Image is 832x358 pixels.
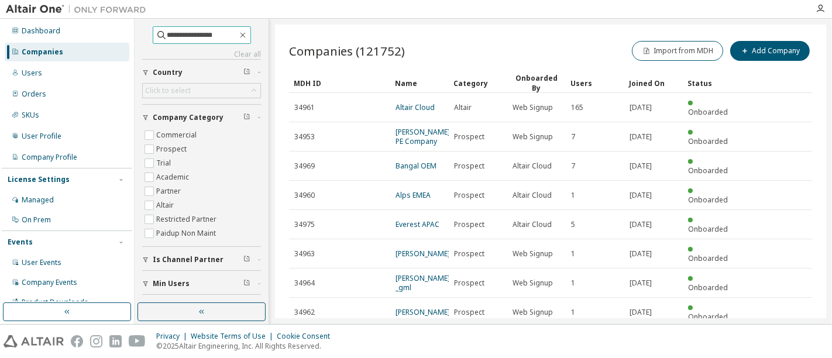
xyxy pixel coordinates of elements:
[513,132,553,142] span: Web Signup
[571,249,575,259] span: 1
[513,161,552,171] span: Altair Cloud
[142,60,261,85] button: Country
[630,191,652,200] span: [DATE]
[453,74,503,92] div: Category
[156,142,189,156] label: Prospect
[156,212,219,226] label: Restricted Partner
[630,308,652,317] span: [DATE]
[630,220,652,229] span: [DATE]
[688,136,728,146] span: Onboarded
[156,198,176,212] label: Altair
[571,161,575,171] span: 7
[294,278,315,288] span: 34964
[153,113,224,122] span: Company Category
[153,279,190,288] span: Min Users
[688,283,728,292] span: Onboarded
[687,74,737,92] div: Status
[22,215,51,225] div: On Prem
[294,74,386,92] div: MDH ID
[22,68,42,78] div: Users
[156,128,199,142] label: Commercial
[129,335,146,347] img: youtube.svg
[454,161,484,171] span: Prospect
[512,73,561,93] div: Onboarded By
[571,103,583,112] span: 165
[688,253,728,263] span: Onboarded
[243,113,250,122] span: Clear filter
[22,132,61,141] div: User Profile
[571,132,575,142] span: 7
[22,89,46,99] div: Orders
[454,220,484,229] span: Prospect
[22,47,63,57] div: Companies
[22,278,77,287] div: Company Events
[688,107,728,117] span: Onboarded
[629,74,678,92] div: Joined On
[243,279,250,288] span: Clear filter
[156,184,183,198] label: Partner
[513,220,552,229] span: Altair Cloud
[294,220,315,229] span: 34975
[8,237,33,247] div: Events
[688,224,728,234] span: Onboarded
[243,255,250,264] span: Clear filter
[396,161,436,171] a: Bangal OEM
[513,249,553,259] span: Web Signup
[142,247,261,273] button: Is Channel Partner
[294,249,315,259] span: 34963
[571,220,575,229] span: 5
[396,249,450,259] a: [PERSON_NAME]
[6,4,152,15] img: Altair One
[396,190,431,200] a: Alps EMEA
[630,103,652,112] span: [DATE]
[109,335,122,347] img: linkedin.svg
[396,307,450,317] a: [PERSON_NAME]
[571,278,575,288] span: 1
[570,74,620,92] div: Users
[4,335,64,347] img: altair_logo.svg
[142,50,261,59] a: Clear all
[454,249,484,259] span: Prospect
[71,335,83,347] img: facebook.svg
[630,278,652,288] span: [DATE]
[143,84,260,98] div: Click to select
[513,103,553,112] span: Web Signup
[630,161,652,171] span: [DATE]
[90,335,102,347] img: instagram.svg
[730,41,810,61] button: Add Company
[396,273,450,292] a: [PERSON_NAME] _gml
[22,298,88,307] div: Product Downloads
[191,332,277,341] div: Website Terms of Use
[243,68,250,77] span: Clear filter
[153,255,224,264] span: Is Channel Partner
[396,219,439,229] a: Everest APAC
[513,278,553,288] span: Web Signup
[156,332,191,341] div: Privacy
[632,41,723,61] button: Import from MDH
[688,166,728,175] span: Onboarded
[571,191,575,200] span: 1
[688,312,728,322] span: Onboarded
[22,26,60,36] div: Dashboard
[630,132,652,142] span: [DATE]
[571,308,575,317] span: 1
[142,271,261,297] button: Min Users
[156,226,218,240] label: Paidup Non Maint
[22,258,61,267] div: User Events
[156,170,191,184] label: Academic
[396,127,450,146] a: [PERSON_NAME] PE Company
[513,191,552,200] span: Altair Cloud
[142,105,261,130] button: Company Category
[153,68,183,77] span: Country
[688,195,728,205] span: Onboarded
[454,191,484,200] span: Prospect
[294,132,315,142] span: 34953
[294,308,315,317] span: 34962
[454,308,484,317] span: Prospect
[630,249,652,259] span: [DATE]
[8,175,70,184] div: License Settings
[294,191,315,200] span: 34960
[277,332,337,341] div: Cookie Consent
[289,43,405,59] span: Companies (121752)
[156,156,173,170] label: Trial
